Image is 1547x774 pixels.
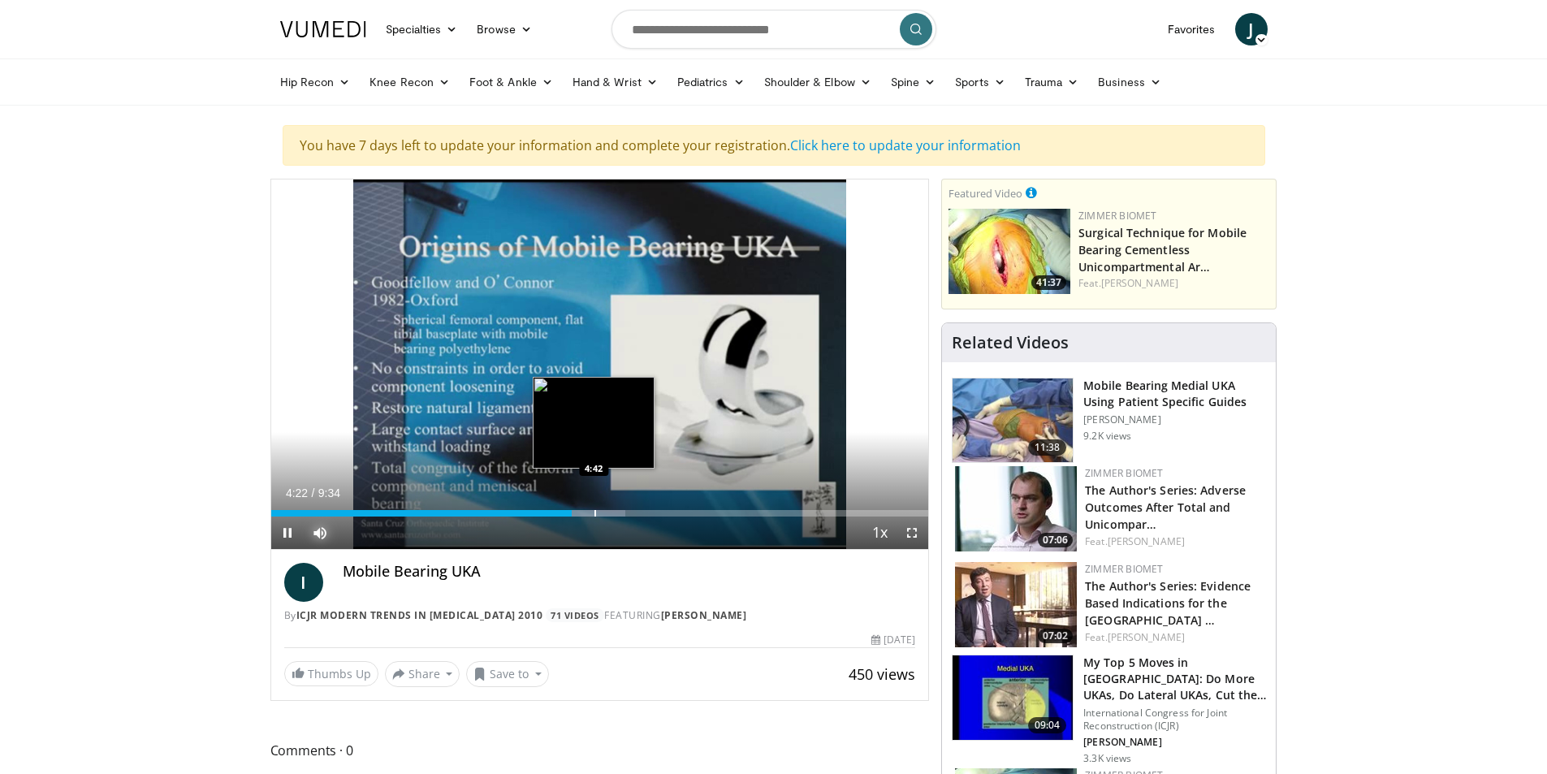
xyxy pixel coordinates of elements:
a: Pediatrics [668,66,754,98]
a: Click here to update your information [790,136,1021,154]
a: [PERSON_NAME] [661,608,747,622]
a: The Author's Series: Adverse Outcomes After Total and Unicompar… [1085,482,1246,532]
a: Business [1088,66,1171,98]
span: 11:38 [1028,439,1067,456]
span: / [312,486,315,499]
a: Foot & Ankle [460,66,563,98]
a: I [284,563,323,602]
small: Featured Video [949,186,1022,201]
button: Save to [466,661,549,687]
a: Hip Recon [270,66,361,98]
a: Knee Recon [360,66,460,98]
a: Zimmer Biomet [1085,562,1163,576]
a: J [1235,13,1268,45]
h3: My Top 5 Moves in [GEOGRAPHIC_DATA]: Do More UKAs, Do Lateral UKAs, Cut the [MEDICAL_DATA] … [1083,655,1266,703]
img: 4abd115a-8a22-4fd0-a520-3f7252c4dbaf.150x105_q85_crop-smart_upscale.jpg [955,466,1077,551]
a: 41:37 [949,209,1070,294]
a: 09:04 My Top 5 Moves in [GEOGRAPHIC_DATA]: Do More UKAs, Do Lateral UKAs, Cut the [MEDICAL_DATA] ... [952,655,1266,765]
p: 9.2K views [1083,430,1131,443]
div: Progress Bar [271,510,929,517]
h4: Related Videos [952,333,1069,352]
a: Shoulder & Elbow [754,66,881,98]
button: Share [385,661,460,687]
div: By FEATURING [284,608,916,623]
a: Favorites [1158,13,1225,45]
p: [PERSON_NAME] [1083,736,1266,749]
span: 9:34 [318,486,340,499]
a: [PERSON_NAME] [1108,534,1185,548]
a: 11:38 Mobile Bearing Medial UKA Using Patient Specific Guides [PERSON_NAME] 9.2K views [952,378,1266,464]
div: You have 7 days left to update your information and complete your registration. [283,125,1265,166]
a: ICJR Modern Trends in [MEDICAL_DATA] 2010 [296,608,543,622]
div: Feat. [1078,276,1269,291]
a: Zimmer Biomet [1085,466,1163,480]
a: 71 Videos [546,608,605,622]
p: 3.3K views [1083,752,1131,765]
span: 41:37 [1031,275,1066,290]
a: Zimmer Biomet [1078,209,1156,223]
button: Fullscreen [896,517,928,549]
span: 07:06 [1038,533,1073,547]
img: 3ac11ccd-8a36-444e-895a-30d2e7965c67.150x105_q85_crop-smart_upscale.jpg [955,562,1077,647]
button: Pause [271,517,304,549]
span: 4:22 [286,486,308,499]
img: image.jpeg [533,377,655,469]
h4: Mobile Bearing UKA [343,563,916,581]
div: [DATE] [871,633,915,647]
button: Playback Rate [863,517,896,549]
span: 07:02 [1038,629,1073,643]
img: 316317_0000_1.png.150x105_q85_crop-smart_upscale.jpg [953,378,1073,463]
a: Trauma [1015,66,1089,98]
a: [PERSON_NAME] [1108,630,1185,644]
a: Surgical Technique for Mobile Bearing Cementless Unicompartmental Ar… [1078,225,1247,275]
p: [PERSON_NAME] [1083,413,1266,426]
p: International Congress for Joint Reconstruction (ICJR) [1083,707,1266,733]
video-js: Video Player [271,179,929,550]
a: Hand & Wrist [563,66,668,98]
img: 5e458e79-90b0-43fc-a64e-44b9bfba65b7.150x105_q85_crop-smart_upscale.jpg [953,655,1073,740]
div: Feat. [1085,534,1263,549]
span: 450 views [849,664,915,684]
div: Feat. [1085,630,1263,645]
button: Mute [304,517,336,549]
input: Search topics, interventions [611,10,936,49]
a: Spine [881,66,945,98]
a: The Author's Series: Evidence Based Indications for the [GEOGRAPHIC_DATA] … [1085,578,1251,628]
a: [PERSON_NAME] [1101,276,1178,290]
span: Comments 0 [270,740,930,761]
h3: Mobile Bearing Medial UKA Using Patient Specific Guides [1083,378,1266,410]
a: Thumbs Up [284,661,378,686]
a: 07:02 [955,562,1077,647]
span: 09:04 [1028,717,1067,733]
a: 07:06 [955,466,1077,551]
img: 827ba7c0-d001-4ae6-9e1c-6d4d4016a445.150x105_q85_crop-smart_upscale.jpg [949,209,1070,294]
a: Sports [945,66,1015,98]
a: Specialties [376,13,468,45]
img: VuMedi Logo [280,21,366,37]
a: Browse [467,13,542,45]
